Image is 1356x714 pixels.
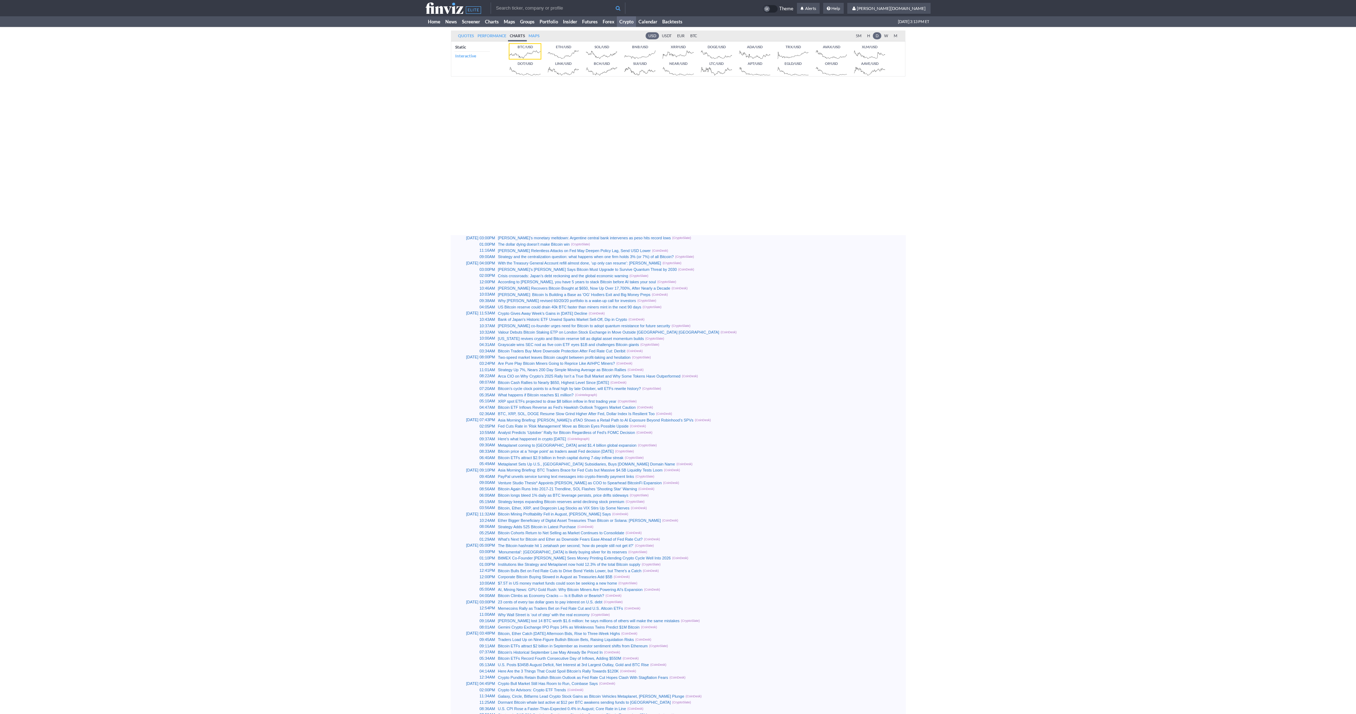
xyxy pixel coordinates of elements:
[612,512,628,517] span: (CoinDesk)
[454,52,490,60] a: Interactive
[672,286,688,291] span: (CoinDesk)
[498,593,604,598] a: Bitcoin Climbs as Economy Cracks — Is it Bullish or Bearish?
[451,630,497,637] td: [DATE] 03:48PM
[498,606,623,610] a: Memecoins Rally as Traders Bet on Fed Rate Cut and U.S. Altcoin ETFs
[624,60,656,76] a: SUI/USD
[451,536,497,543] td: 01:29AM
[656,411,672,417] span: (CoinDesk)
[451,430,497,436] td: 10:59AM
[451,398,497,405] td: 05:10AM
[451,317,497,323] td: 10:43AM
[498,537,643,541] a: What's Next for Bitcoin and Ether as Downside Fears Ease Ahead of Fed Rate Cut?
[498,619,680,623] a: [PERSON_NAME] lost 14 BTC worth $1.6 million: he says millions of others will make the same mistakes
[498,512,611,516] a: Bitcoin Mining Profitability Fell in August, [PERSON_NAME] Says
[476,30,508,41] a: Performance
[451,687,497,693] td: 02:00PM
[498,656,621,660] a: Bitcoin ETFs Record Fourth Consecutive Day of Inflows, Adding $550M
[657,279,676,285] span: (CryptoSlate)
[451,681,497,687] td: [DATE] 04:45PM
[498,637,634,642] a: Traders Load Up on Nine-Figure Bullish Bitcoin Bets, Raising Liquidation Risks
[498,380,609,385] a: Bitcoin Cash Rallies to Nearly $650, Highest Level Since [DATE]
[509,61,541,66] span: DOT/USD
[630,273,648,279] span: (CryptoSlate)
[498,292,651,297] a: [PERSON_NAME]: Bitcoin Is Building a Base as 'OG' Hodlers Exit and Big Money Preps
[636,16,660,27] a: Calendar
[498,468,663,472] a: Asia Morning Briefing: BTC Traders Brace for Fed Cuts but Massive $4.5B Liquidity Tests Loom
[509,43,541,60] a: BTC/USD
[641,625,657,630] span: (CoinDesk)
[451,279,497,285] td: 12:00PM
[498,305,641,309] a: US Bitcoin reserve could drain 40k BTC faster than miners mint in the next 90 days
[646,32,659,39] a: USD
[630,424,646,429] span: (CoinDesk)
[777,44,809,50] span: TRX/USD
[537,16,560,27] a: Portfolio
[498,556,671,560] a: BitMEX Co-Founder [PERSON_NAME] Sees Money Printing Extending Crypto Cycle Well Into 2026
[891,32,900,39] a: M
[585,43,618,60] a: SOL/USD
[451,273,497,279] td: 02:00PM
[451,656,497,662] td: 05:34AM
[498,274,628,278] a: Crisis crossroads: Japan’s debt reckoning and the global economic warning
[451,254,497,260] td: 09:00AM
[451,474,497,480] td: 09:40AM
[676,462,692,467] span: (CoinDesk)
[498,543,634,548] a: The Bitcoin hashrate hit 1 zetahash per second; ‘how do people still not get it?’
[498,631,620,636] a: Bitcoin, Ether Catch [DATE] Afternoon Bids, Rise to Three-Week Highs
[816,44,847,50] span: AVAX/USD
[777,61,809,66] span: EGLD/USD
[498,700,671,704] a: Dormant Bitcoin whale last active at $12 per BTC awakens sending funds to [GEOGRAPHIC_DATA]
[610,380,626,385] span: (CoinDesk)
[425,16,443,27] a: Home
[498,374,681,378] a: Arca CIO on Why Crypto’s 2025 Rally Isn’t a True Bull Market and Why Some Tokens Have Outperformed
[518,16,537,27] a: Groups
[498,405,636,409] a: Bitcoin ETF Inflows Reverse as Fed’s Hawkish Outlook Triggers Market Caution
[498,342,639,347] a: Grayscale wins SEC nod as five coin ETF eyes $1B and challenges Bitcoin giants
[498,249,651,253] a: [PERSON_NAME] Relentless Attacks on Fed May Deepen Policy Lag, Send USD Lower
[498,581,617,585] a: $7.5T in US money market funds could soon be seeking a new home
[498,418,694,422] a: Asia Morning Briefing: [PERSON_NAME]’s dTAO Shows a Retail Path to AI Exposure Beyond Robinhood’s...
[606,593,621,598] span: (CoinDesk)
[638,443,657,448] span: (CryptoSlate)
[451,605,497,612] td: 12:54PM
[686,694,702,699] span: (CoinDesk)
[567,687,583,693] span: (CoinDesk)
[498,355,631,359] a: Two-speed market leaves Bitcoin caught between profit-taking and hesitation
[816,61,847,66] span: OP/USD
[631,506,647,511] span: (CoinDesk)
[451,530,497,536] td: 05:25AM
[560,16,580,27] a: Insider
[853,60,886,76] a: AAVE/USD
[498,650,603,654] a: Bitcoin's Historical September Low May Already Be Priced In
[451,555,497,562] td: 01:10PM
[701,44,732,50] span: DOGE/USD
[498,625,640,629] a: Gemini Crypto Exchange IPO Pops 14% as Winklevoss Twins Predict $1M Bitcoin
[663,480,679,486] span: (CoinDesk)
[669,675,685,680] span: (CoinDesk)
[600,16,617,27] a: Forex
[451,662,497,668] td: 05:13AM
[451,348,497,355] td: 03:34AM
[643,305,662,310] span: (CryptoSlate)
[662,43,694,60] a: XRP/USD
[498,474,634,479] a: PayPal unveils service turning text messages into crypto-friendly payment links
[629,317,644,322] span: (CoinDesk)
[451,542,497,549] td: [DATE] 05:00PM
[638,486,654,492] span: (CoinDesk)
[635,543,654,548] span: (CryptoSlate)
[451,235,497,241] td: [DATE] 03:00PM
[498,487,637,491] a: Bitcoin Again Runs Into 2017-21 Trendline, SOL Flashes 'Shooting Star' Warning
[451,379,497,386] td: 08:07AM
[451,392,497,398] td: 05:35AM
[451,693,497,699] td: 11:34AM
[652,292,668,297] span: (CoinDesk)
[498,261,661,265] a: With the Treasury General Account refill almost done, ‘up only can resume’: [PERSON_NAME]
[498,493,629,497] a: Bitcoin longs bleed 1% daily as BTC leverage persists, price drifts sideways
[451,518,497,524] td: 10:24AM
[451,417,497,423] td: [DATE] 07:43PM
[498,311,587,316] a: Crypto Gives Away Week's Gains in [DATE] Decline
[604,650,620,655] span: (CoinDesk)
[779,5,793,13] span: Theme
[777,43,809,60] a: TRX/USD
[508,30,527,41] a: Charts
